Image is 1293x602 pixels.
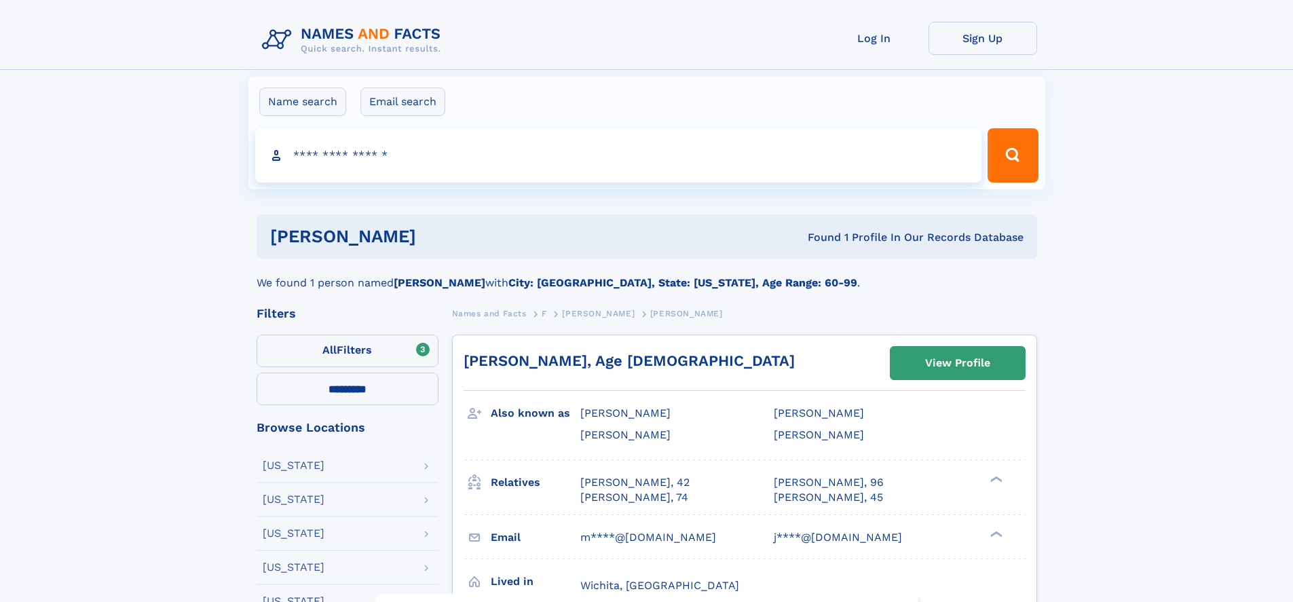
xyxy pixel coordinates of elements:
[580,407,671,419] span: [PERSON_NAME]
[491,471,580,494] h3: Relatives
[988,128,1038,183] button: Search Button
[257,259,1037,291] div: We found 1 person named with .
[774,475,884,490] a: [PERSON_NAME], 96
[257,307,438,320] div: Filters
[925,347,990,379] div: View Profile
[580,475,690,490] a: [PERSON_NAME], 42
[562,305,635,322] a: [PERSON_NAME]
[580,490,688,505] a: [PERSON_NAME], 74
[774,490,883,505] a: [PERSON_NAME], 45
[774,407,864,419] span: [PERSON_NAME]
[259,88,346,116] label: Name search
[891,347,1025,379] a: View Profile
[263,460,324,471] div: [US_STATE]
[255,128,982,183] input: search input
[929,22,1037,55] a: Sign Up
[360,88,445,116] label: Email search
[542,305,547,322] a: F
[270,228,612,245] h1: [PERSON_NAME]
[452,305,527,322] a: Names and Facts
[257,335,438,367] label: Filters
[322,343,337,356] span: All
[612,230,1024,245] div: Found 1 Profile In Our Records Database
[491,570,580,593] h3: Lived in
[580,428,671,441] span: [PERSON_NAME]
[263,562,324,573] div: [US_STATE]
[820,22,929,55] a: Log In
[257,22,452,58] img: Logo Names and Facts
[987,474,1003,483] div: ❯
[464,352,795,369] a: [PERSON_NAME], Age [DEMOGRAPHIC_DATA]
[263,494,324,505] div: [US_STATE]
[650,309,723,318] span: [PERSON_NAME]
[491,526,580,549] h3: Email
[508,276,857,289] b: City: [GEOGRAPHIC_DATA], State: [US_STATE], Age Range: 60-99
[562,309,635,318] span: [PERSON_NAME]
[394,276,485,289] b: [PERSON_NAME]
[987,529,1003,538] div: ❯
[491,402,580,425] h3: Also known as
[542,309,547,318] span: F
[580,579,739,592] span: Wichita, [GEOGRAPHIC_DATA]
[263,528,324,539] div: [US_STATE]
[257,421,438,434] div: Browse Locations
[774,428,864,441] span: [PERSON_NAME]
